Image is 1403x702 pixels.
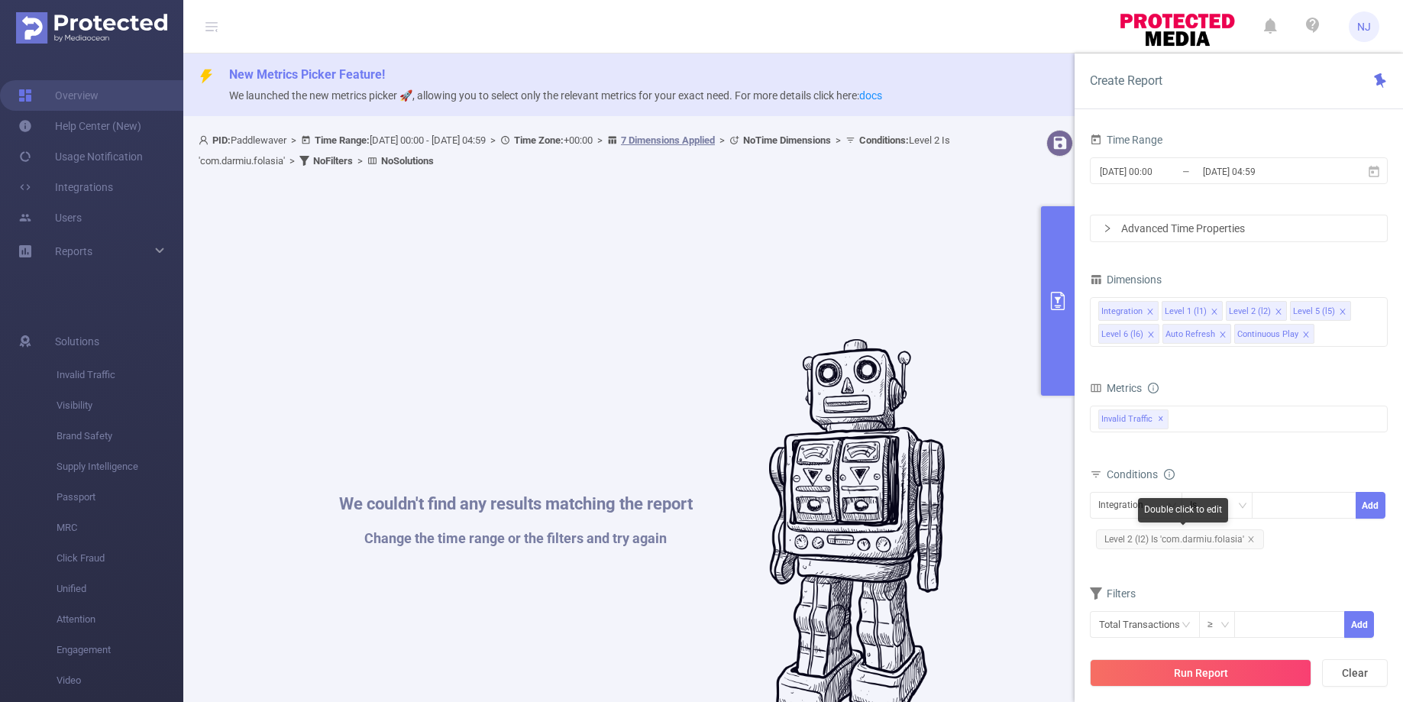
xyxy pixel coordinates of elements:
i: icon: close [1211,308,1218,317]
span: > [285,155,299,167]
span: > [715,134,729,146]
a: Help Center (New) [18,111,141,141]
span: Passport [57,482,183,513]
b: PID: [212,134,231,146]
span: Paddlewaver [DATE] 00:00 - [DATE] 04:59 +00:00 [199,134,950,167]
li: Level 6 (l6) [1098,324,1159,344]
div: Double click to edit [1138,498,1228,522]
li: Level 1 (l1) [1162,301,1223,321]
span: New Metrics Picker Feature! [229,67,385,82]
i: icon: down [1238,501,1247,512]
span: Invalid Traffic [57,360,183,390]
button: Clear [1322,659,1388,687]
div: Integration [1101,302,1143,322]
b: Time Zone: [514,134,564,146]
h1: Change the time range or the filters and try again [339,532,693,545]
span: Dimensions [1090,273,1162,286]
span: We launched the new metrics picker 🚀, allowing you to select only the relevant metrics for your e... [229,89,882,102]
span: Create Report [1090,73,1162,88]
div: icon: rightAdvanced Time Properties [1091,215,1387,241]
span: MRC [57,513,183,543]
a: Overview [18,80,99,111]
b: Conditions : [859,134,909,146]
span: ✕ [1158,410,1164,429]
span: Supply Intelligence [57,451,183,482]
div: Level 6 (l6) [1101,325,1143,345]
span: Reports [55,245,92,257]
i: icon: close [1302,331,1310,340]
span: Click Fraud [57,543,183,574]
div: Level 1 (l1) [1165,302,1207,322]
input: Start date [1098,161,1222,182]
span: Unified [57,574,183,604]
i: icon: down [1220,620,1230,631]
button: Add [1356,492,1385,519]
u: 7 Dimensions Applied [621,134,715,146]
span: Time Range [1090,134,1162,146]
span: > [831,134,845,146]
span: Brand Safety [57,421,183,451]
span: Filters [1090,587,1136,600]
i: icon: user [199,135,212,145]
li: Level 5 (l5) [1290,301,1351,321]
a: Integrations [18,172,113,202]
span: NJ [1357,11,1371,42]
li: Integration [1098,301,1159,321]
span: Invalid Traffic [1098,409,1169,429]
span: Conditions [1107,468,1175,480]
div: Is [1190,493,1207,518]
i: icon: close [1146,308,1154,317]
i: icon: close [1339,308,1346,317]
div: Integration [1098,493,1154,518]
a: docs [859,89,882,102]
span: Metrics [1090,382,1142,394]
div: Level 2 (l2) [1229,302,1271,322]
i: icon: right [1103,224,1112,233]
div: Level 5 (l5) [1293,302,1335,322]
span: Visibility [57,390,183,421]
div: Auto Refresh [1165,325,1215,345]
b: Time Range: [315,134,370,146]
a: Reports [55,236,92,267]
i: icon: close [1147,331,1155,340]
li: Continuous Play [1234,324,1314,344]
h1: We couldn't find any results matching the report [339,496,693,513]
span: Level 2 (l2) Is 'com.darmiu.folasia' [1096,529,1264,549]
a: Users [18,202,82,233]
div: Continuous Play [1237,325,1298,345]
span: Solutions [55,326,99,357]
span: Video [57,665,183,696]
b: No Filters [313,155,353,167]
li: Level 2 (l2) [1226,301,1287,321]
span: > [286,134,301,146]
button: Add [1344,611,1374,638]
span: Engagement [57,635,183,665]
span: > [486,134,500,146]
button: Run Report [1090,659,1311,687]
span: > [593,134,607,146]
i: icon: info-circle [1164,469,1175,480]
i: icon: close [1275,308,1282,317]
span: > [353,155,367,167]
div: ≥ [1207,612,1224,637]
i: icon: close [1219,331,1227,340]
i: icon: close [1247,535,1255,543]
i: icon: thunderbolt [199,69,214,84]
input: End date [1201,161,1325,182]
i: icon: info-circle [1148,383,1159,393]
li: Auto Refresh [1162,324,1231,344]
img: Protected Media [16,12,167,44]
b: No Time Dimensions [743,134,831,146]
b: No Solutions [381,155,434,167]
span: Attention [57,604,183,635]
a: Usage Notification [18,141,143,172]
